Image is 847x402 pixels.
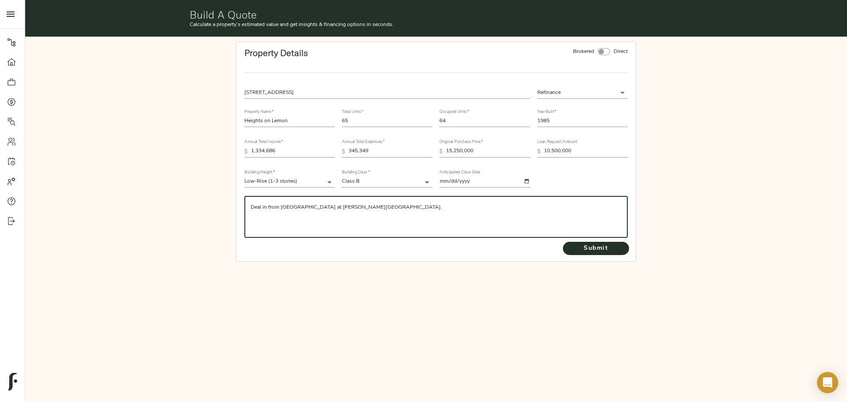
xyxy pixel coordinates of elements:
label: Building Class * [342,170,370,174]
label: Annual Total Income [244,140,283,144]
p: $ [439,148,442,156]
strong: Property Details [244,47,308,58]
div: Open Intercom Messenger [817,372,838,393]
label: Anticipated Close Date [439,170,480,174]
h1: Build A Quote [190,8,683,21]
button: Submit [563,242,629,255]
label: Occupied Units [439,110,469,114]
span: Submit [572,243,620,254]
label: Loan Request Amount [537,140,577,144]
textarea: Deal in from [GEOGRAPHIC_DATA] at [PERSON_NAME][GEOGRAPHIC_DATA]. [251,204,622,229]
label: Annual Total Expenses [342,140,385,144]
label: Property Name [244,110,273,114]
label: Year Built [537,110,556,114]
div: Class B [342,177,432,188]
div: Low-Rise (1-3 stories) [244,177,335,188]
p: Calculate a property’s estimated value and get insights & financing options in seconds. [190,21,683,29]
label: Total Units [342,110,364,114]
input: What's the property's address? [244,87,530,99]
p: $ [537,148,540,156]
label: Building Height * [244,170,275,174]
label: Original Purchase Price [439,140,483,144]
div: Refinance [537,87,628,99]
p: $ [244,148,247,156]
div: Brokered [571,46,596,57]
p: $ [342,148,345,156]
div: Direct [612,46,630,57]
